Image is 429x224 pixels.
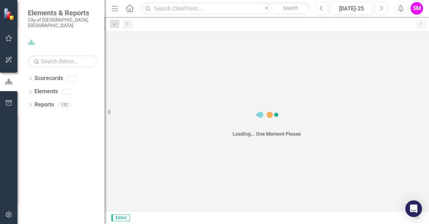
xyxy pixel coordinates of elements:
span: Search [283,5,298,11]
a: Elements [34,88,58,96]
button: [DATE]-25 [330,2,373,15]
img: ClearPoint Strategy [3,8,16,20]
div: [DATE]-25 [333,5,370,13]
input: Search ClearPoint... [141,2,310,15]
small: City of [GEOGRAPHIC_DATA], [GEOGRAPHIC_DATA] [28,17,97,29]
button: SM [411,2,423,15]
a: Reports [34,101,54,109]
a: Scorecards [34,74,63,82]
input: Search Below... [28,55,97,67]
div: Open Intercom Messenger [405,200,422,217]
div: 132 [57,102,71,108]
div: Loading... One Moment Please [233,130,301,137]
button: Search [273,3,308,13]
span: Elements & Reports [28,9,97,17]
span: Editor [111,214,130,221]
